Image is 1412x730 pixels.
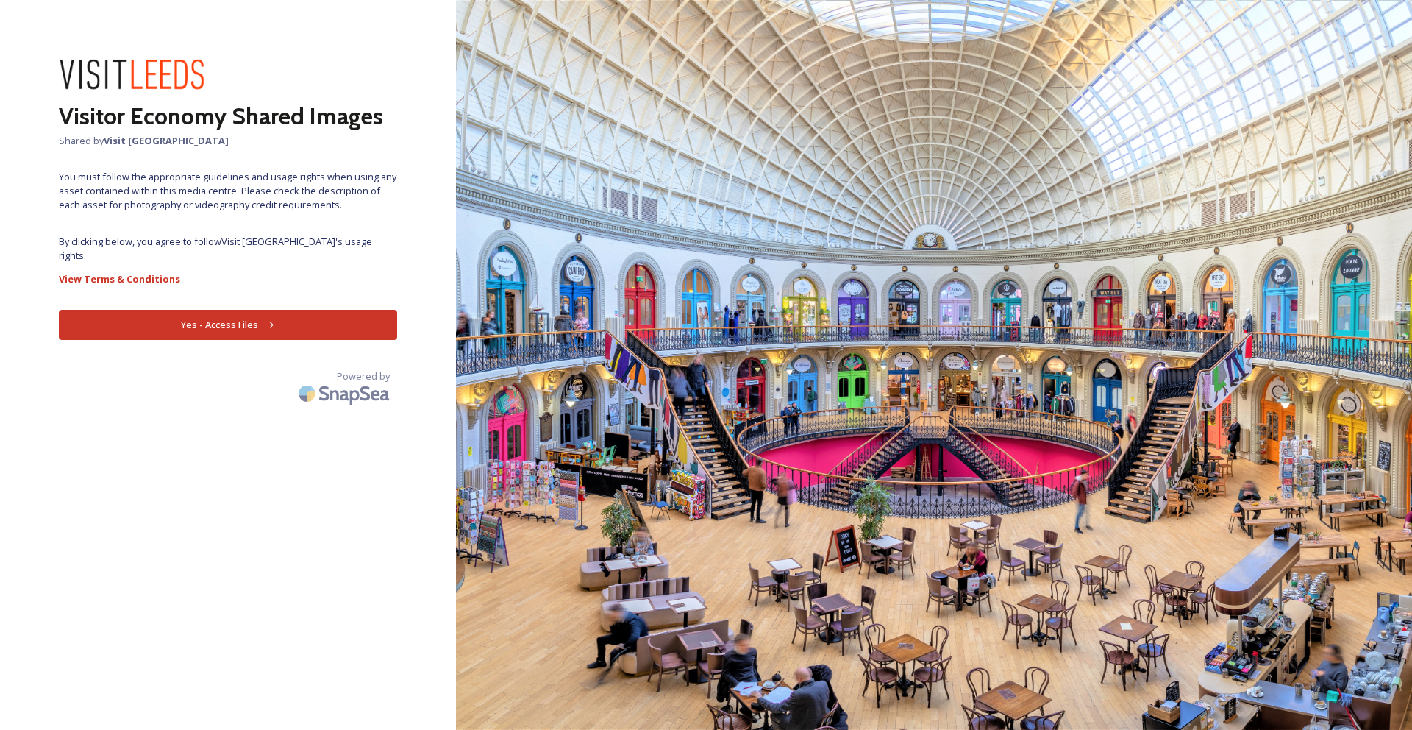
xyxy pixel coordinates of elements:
[59,310,397,340] button: Yes - Access Files
[59,272,180,286] strong: View Terms & Conditions
[59,270,397,288] a: View Terms & Conditions
[294,376,397,411] img: SnapSea Logo
[59,99,397,134] h2: Visitor Economy Shared Images
[104,134,229,147] strong: Visit [GEOGRAPHIC_DATA]
[337,369,390,383] span: Powered by
[59,170,397,213] span: You must follow the appropriate guidelines and usage rights when using any asset contained within...
[59,235,397,263] span: By clicking below, you agree to follow Visit [GEOGRAPHIC_DATA] 's usage rights.
[59,134,397,148] span: Shared by
[59,59,206,91] img: download%20(2).png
